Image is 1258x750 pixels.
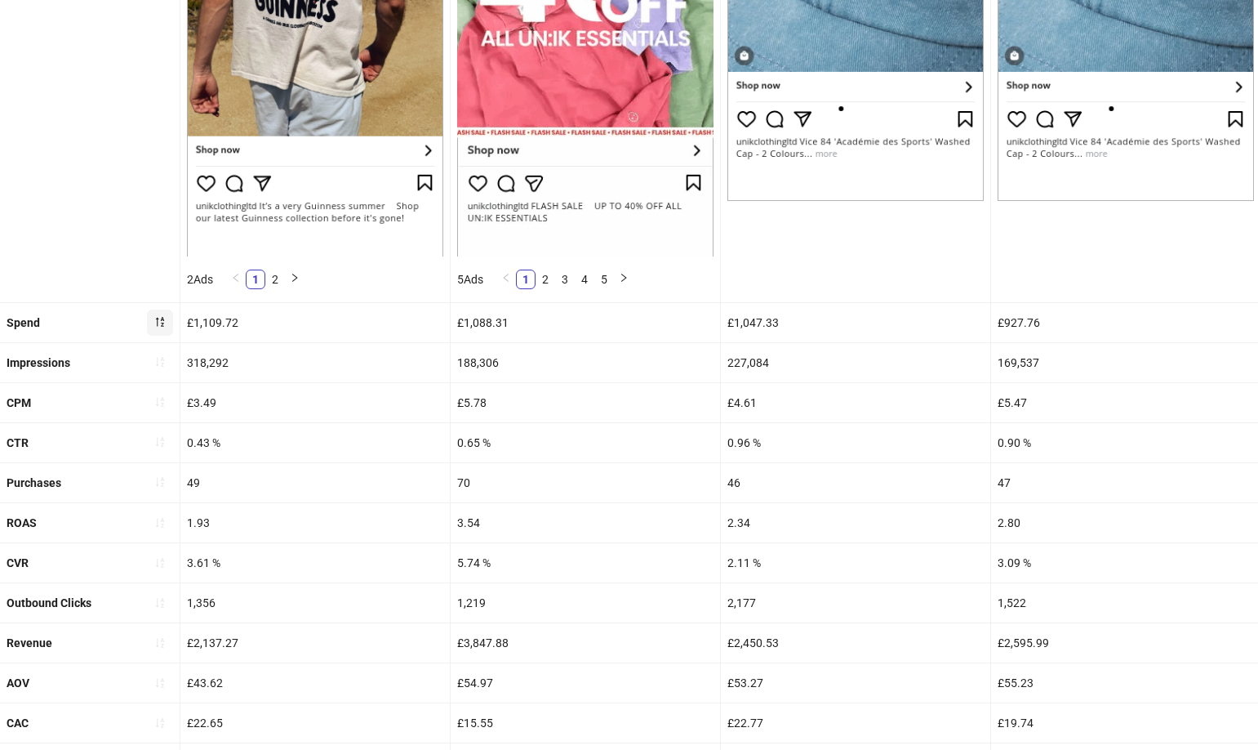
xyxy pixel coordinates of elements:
div: £1,047.33 [721,303,990,342]
li: Next Page [285,270,304,289]
div: 46 [721,463,990,502]
div: 2.34 [721,503,990,542]
b: Revenue [7,636,52,650]
div: 2.11 % [721,543,990,583]
div: £54.97 [451,663,720,703]
span: sort-ascending [154,597,166,609]
b: ROAS [7,516,37,529]
div: £22.77 [721,703,990,743]
div: £43.62 [180,663,450,703]
li: 5 [594,270,614,289]
span: right [619,273,629,283]
span: 5 Ads [457,273,483,286]
li: 1 [516,270,536,289]
span: left [231,273,241,283]
li: 1 [246,270,265,289]
div: 1,219 [451,583,720,623]
div: 3.54 [451,503,720,542]
span: sort-ascending [154,396,166,408]
span: sort-ascending [154,436,166,448]
li: Previous Page [496,270,516,289]
a: 5 [595,270,613,288]
div: 1.93 [180,503,450,542]
div: 0.65 % [451,423,720,462]
div: £3,847.88 [451,623,720,663]
b: CVR [7,556,29,569]
li: 3 [555,270,575,289]
div: £22.65 [180,703,450,743]
span: sort-ascending [154,717,166,729]
b: Spend [7,316,40,329]
span: left [501,273,511,283]
span: right [290,273,300,283]
div: £1,088.31 [451,303,720,342]
div: 49 [180,463,450,502]
b: CPM [7,396,31,409]
div: £3.49 [180,383,450,422]
span: sort-ascending [154,637,166,649]
li: Next Page [614,270,633,289]
div: 0.96 % [721,423,990,462]
div: £2,137.27 [180,623,450,663]
span: sort-ascending [154,356,166,368]
a: 1 [247,270,264,288]
a: 4 [576,270,593,288]
li: Previous Page [226,270,246,289]
button: left [496,270,516,289]
div: 5.74 % [451,543,720,583]
div: £5.78 [451,383,720,422]
li: 4 [575,270,594,289]
div: £15.55 [451,703,720,743]
span: sort-ascending [154,677,166,689]
div: £2,450.53 [721,623,990,663]
a: 3 [556,270,574,288]
div: 3.61 % [180,543,450,583]
b: Purchases [7,476,61,489]
b: CAC [7,717,29,730]
div: £1,109.72 [180,303,450,342]
b: CTR [7,436,29,449]
a: 2 [536,270,554,288]
span: sort-ascending [154,557,166,569]
li: 2 [265,270,285,289]
div: 0.43 % [180,423,450,462]
div: £4.61 [721,383,990,422]
div: 188,306 [451,343,720,382]
div: 318,292 [180,343,450,382]
div: £53.27 [721,663,990,703]
span: sort-descending [154,316,166,328]
a: 2 [266,270,284,288]
div: 1,356 [180,583,450,623]
span: sort-ascending [154,517,166,529]
b: Impressions [7,356,70,369]
div: 2,177 [721,583,990,623]
div: 70 [451,463,720,502]
a: 1 [517,270,535,288]
button: right [285,270,304,289]
li: 2 [536,270,555,289]
span: sort-ascending [154,476,166,488]
b: Outbound Clicks [7,596,91,609]
b: AOV [7,676,29,690]
button: left [226,270,246,289]
div: 227,084 [721,343,990,382]
button: right [614,270,633,289]
span: 2 Ads [187,273,213,286]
